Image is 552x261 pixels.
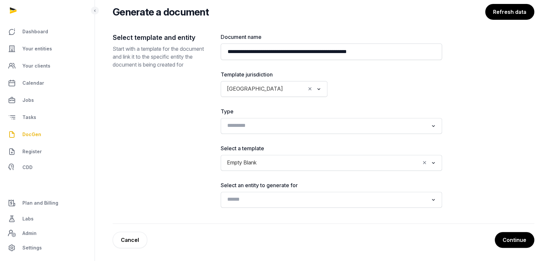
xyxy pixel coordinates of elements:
[22,244,42,252] span: Settings
[5,75,89,91] a: Calendar
[22,163,33,171] span: CDD
[225,84,285,94] span: [GEOGRAPHIC_DATA]
[221,33,442,41] label: Document name
[225,121,428,130] input: Search for option
[5,240,89,256] a: Settings
[5,41,89,57] a: Your entities
[224,120,439,132] div: Search for option
[422,158,428,167] button: Clear Selected
[5,195,89,211] a: Plan and Billing
[5,24,89,40] a: Dashboard
[221,181,442,189] label: Select an entity to generate for
[113,33,210,42] h2: Select template and entity
[113,232,147,248] a: Cancel
[5,161,89,174] a: CDD
[221,107,442,115] label: Type
[113,45,210,69] p: Start with a template for the document and link it to the specific entity the document is being c...
[22,130,41,138] span: DocGen
[22,215,34,223] span: Labs
[485,4,534,20] button: Refresh data
[22,229,37,237] span: Admin
[113,6,209,18] h2: Generate a document
[224,83,324,95] div: Search for option
[495,232,534,248] button: Continue
[260,158,420,167] input: Search for option
[224,157,439,169] div: Search for option
[22,79,44,87] span: Calendar
[5,92,89,108] a: Jobs
[5,144,89,159] a: Register
[5,127,89,142] a: DocGen
[5,58,89,74] a: Your clients
[22,28,48,36] span: Dashboard
[221,144,442,152] label: Select a template
[22,45,52,53] span: Your entities
[307,84,313,94] button: Clear Selected
[22,96,34,104] span: Jobs
[224,194,439,206] div: Search for option
[5,109,89,125] a: Tasks
[22,148,42,156] span: Register
[22,113,36,121] span: Tasks
[225,195,428,204] input: Search for option
[22,62,50,70] span: Your clients
[22,199,58,207] span: Plan and Billing
[225,158,258,167] span: Empty Blank
[286,84,305,94] input: Search for option
[5,211,89,227] a: Labs
[221,71,327,78] label: Template jurisdiction
[5,227,89,240] a: Admin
